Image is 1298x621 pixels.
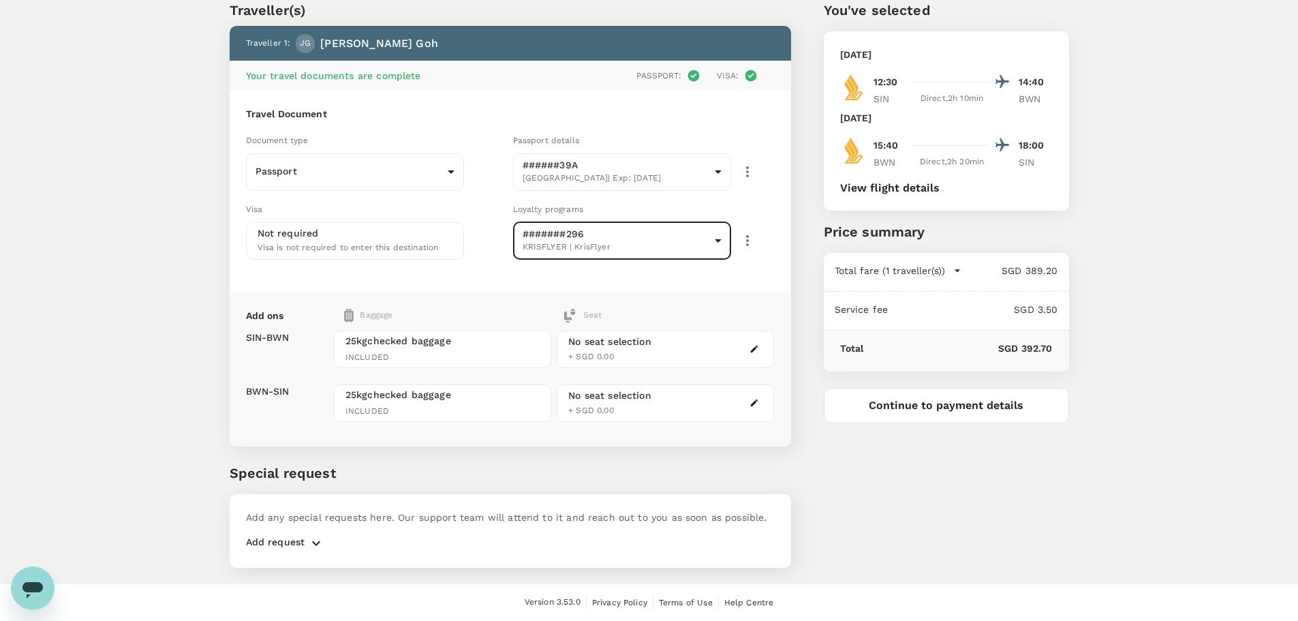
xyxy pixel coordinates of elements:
[724,595,774,610] a: Help Centre
[592,595,647,610] a: Privacy Policy
[344,309,354,322] img: baggage-icon
[256,164,442,178] p: Passport
[246,535,305,551] p: Add request
[11,566,55,610] iframe: Button to launch messaging window
[840,342,864,355] p: Total
[246,155,464,189] div: Passport
[345,334,540,348] span: 25kg checked baggage
[659,595,713,610] a: Terms of Use
[246,37,291,50] p: Traveller 1 :
[246,107,775,122] h6: Travel Document
[523,172,709,185] span: [GEOGRAPHIC_DATA] | Exp: [DATE]
[717,70,739,82] p: Visa :
[636,70,681,82] p: Passport :
[874,138,899,153] p: 15:40
[513,218,731,264] div: #######296KRISFLYER | KrisFlyer
[344,309,503,322] div: Baggage
[345,405,540,419] span: INCLUDED
[840,48,872,61] p: [DATE]
[525,596,581,609] span: Version 3.53.0
[563,309,576,322] img: baggage-icon
[659,598,713,607] span: Terms of Use
[258,243,439,252] span: Visa is not required to enter this destination
[1019,92,1053,106] p: BWN
[513,205,583,214] span: Loyalty programs
[568,352,614,361] span: + SGD 0.00
[320,35,438,52] p: [PERSON_NAME] Goh
[874,155,908,169] p: BWN
[888,303,1057,316] p: SGD 3.50
[1019,75,1053,89] p: 14:40
[345,351,540,365] span: INCLUDED
[824,222,1069,242] p: Price summary
[513,149,731,195] div: ######39A[GEOGRAPHIC_DATA]| Exp: [DATE]
[840,182,940,194] button: View flight details
[835,264,945,277] p: Total fare (1 traveller(s))
[568,389,651,403] div: No seat selection
[300,37,311,50] span: JG
[863,342,1052,355] p: SGD 392.70
[840,111,872,125] p: [DATE]
[592,598,647,607] span: Privacy Policy
[874,92,908,106] p: SIN
[513,136,579,145] span: Passport details
[523,227,709,241] p: #######296
[961,264,1058,277] p: SGD 389.20
[916,155,989,169] div: Direct , 2h 20min
[824,388,1069,423] button: Continue to payment details
[230,463,791,483] p: Special request
[568,406,614,415] span: + SGD 0.00
[840,137,867,164] img: SQ
[345,388,540,402] span: 25kg checked baggage
[246,384,290,398] p: BWN - SIN
[840,74,867,101] img: SQ
[246,205,263,214] span: Visa
[724,598,774,607] span: Help Centre
[523,158,709,172] p: ######39A
[246,331,290,344] p: SIN - BWN
[916,92,989,106] div: Direct , 2h 10min
[1019,155,1053,169] p: SIN
[523,241,709,254] span: KRISFLYER | KrisFlyer
[258,226,319,240] p: Not required
[246,70,421,81] span: Your travel documents are complete
[246,136,309,145] span: Document type
[246,511,775,524] p: Add any special requests here. Our support team will attend to it and reach out to you as soon as...
[568,335,651,349] div: No seat selection
[874,75,898,89] p: 12:30
[1019,138,1053,153] p: 18:00
[835,264,961,277] button: Total fare (1 traveller(s))
[835,303,888,316] p: Service fee
[246,309,284,322] p: Add ons
[563,309,602,322] div: Seat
